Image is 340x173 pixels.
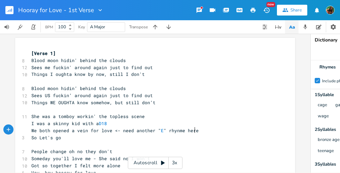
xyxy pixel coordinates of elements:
[31,99,155,106] span: Things WE OUGHTA know somehow, but still don’t
[318,137,340,143] button: bronze age
[318,114,329,119] button: wage
[129,25,148,29] div: Transpose
[31,135,61,141] span: So Let's go
[31,155,150,162] span: Someday you'll love me - She said no I won't
[31,71,145,77] span: Things I oughta know by now, still I don't
[31,113,145,119] span: She was a tomboy workin' the topless scene
[45,25,53,29] div: BPM
[31,50,56,56] span: [Verse 1]
[31,85,126,91] span: Blood moon hidin’ behind the clouds
[31,57,126,63] span: Blood moon hidin' behind the clouds
[318,148,334,154] button: teenage
[31,64,153,70] span: Sees me fuckin' around again just to find out
[18,7,94,13] span: Hooray for Love - 1st Verse
[31,127,199,134] span: We both opened a vein for love <- need another " " rhynme here
[78,25,85,29] div: Key
[318,103,327,108] button: cage
[161,127,164,134] span: E
[99,120,107,126] span: D18
[260,4,273,16] button: New
[266,2,275,7] div: New
[169,157,181,169] div: 3x
[326,6,335,15] img: Susan Rowe
[128,157,182,169] div: Autoscroll
[290,7,302,13] div: Share
[277,5,307,16] button: Share
[31,120,107,126] span: I was a skinny kid with a
[90,24,105,30] span: A Major
[31,163,120,169] span: Got so together I felt more alone
[31,148,112,154] span: People change oh no they don't
[31,92,153,98] span: Sees US fuckin’ around again just to find out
